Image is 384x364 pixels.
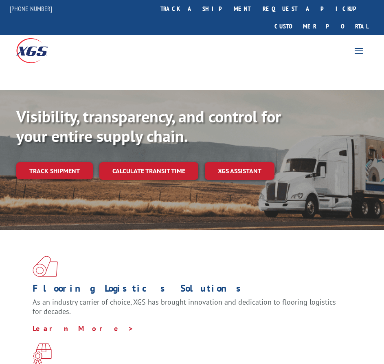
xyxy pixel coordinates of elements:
a: Customer Portal [268,17,374,35]
a: Track shipment [16,162,93,179]
span: As an industry carrier of choice, XGS has brought innovation and dedication to flooring logistics... [33,297,336,316]
a: XGS ASSISTANT [205,162,274,180]
a: Learn More > [33,324,134,333]
b: Visibility, transparency, and control for your entire supply chain. [16,106,281,146]
img: xgs-icon-total-supply-chain-intelligence-red [33,256,58,277]
h1: Flooring Logistics Solutions [33,283,345,297]
a: Calculate transit time [99,162,198,180]
a: [PHONE_NUMBER] [10,4,52,13]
